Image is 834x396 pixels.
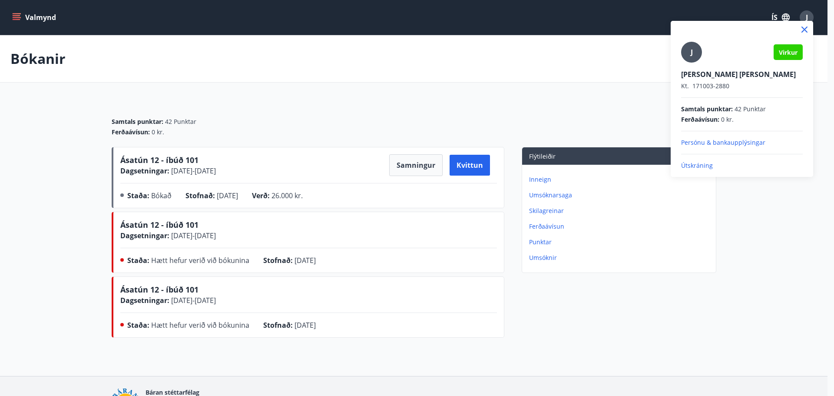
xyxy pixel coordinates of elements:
span: Samtals punktar : [681,105,733,113]
span: J [691,47,693,57]
p: Útskráning [681,161,803,170]
p: [PERSON_NAME] [PERSON_NAME] [681,70,803,79]
span: Ferðaávísun : [681,115,719,124]
span: 42 Punktar [735,105,766,113]
span: Virkur [779,48,798,57]
p: Persónu & bankaupplýsingar [681,138,803,147]
p: 171003-2880 [681,82,803,90]
span: Kt. [681,82,689,90]
span: 0 kr. [721,115,734,124]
